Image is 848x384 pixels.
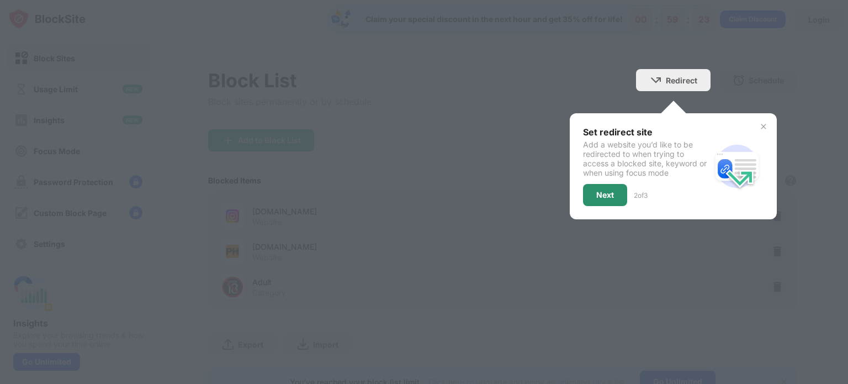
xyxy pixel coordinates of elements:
[583,140,711,177] div: Add a website you’d like to be redirected to when trying to access a blocked site, keyword or whe...
[759,122,768,131] img: x-button.svg
[583,127,711,138] div: Set redirect site
[711,140,764,193] img: redirect.svg
[634,191,648,199] div: 2 of 3
[596,191,614,199] div: Next
[666,76,697,85] div: Redirect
